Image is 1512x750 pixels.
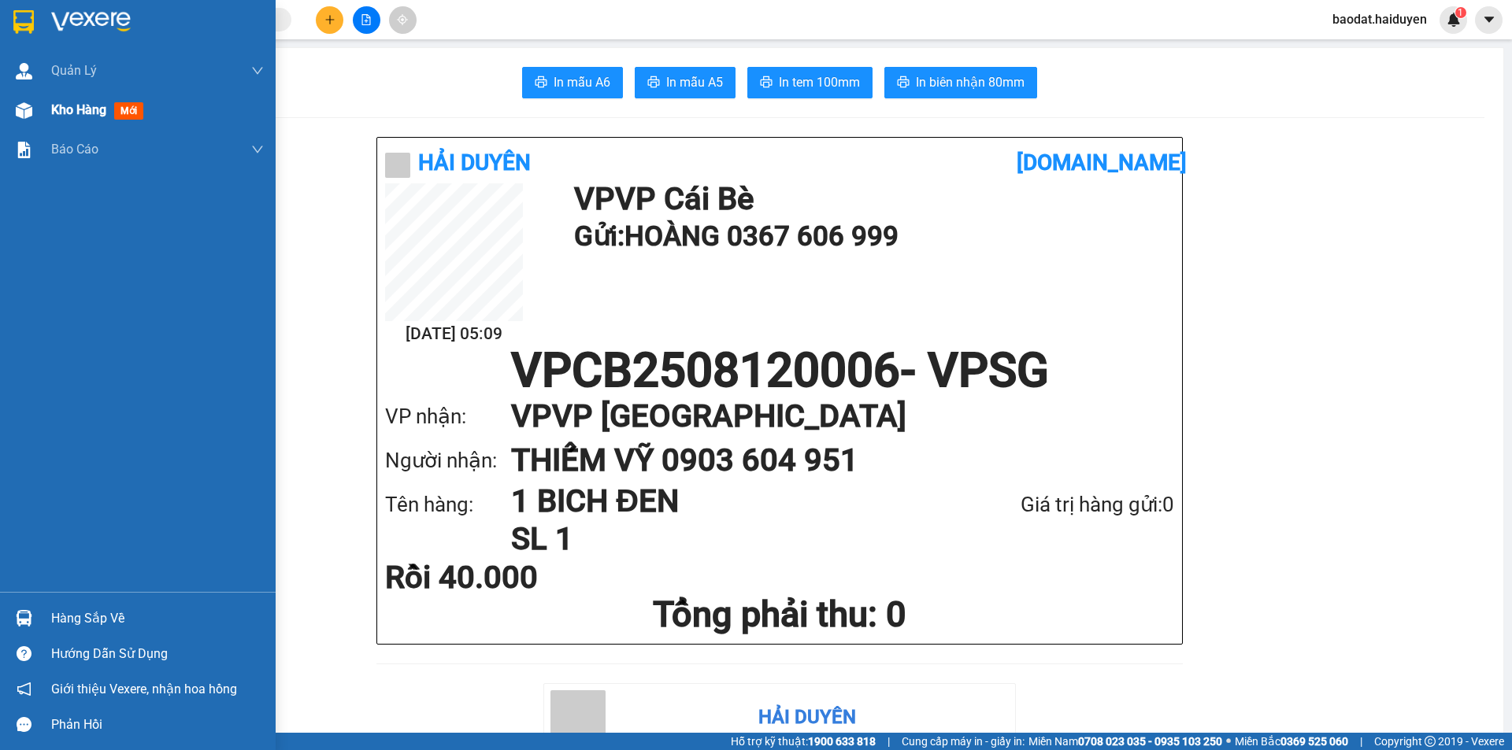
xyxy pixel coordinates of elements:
[51,102,106,117] span: Kho hàng
[902,733,1025,750] span: Cung cấp máy in - giấy in:
[884,67,1037,98] button: printerIn biên nhận 80mm
[758,703,856,733] div: Hải Duyên
[1017,150,1187,175] b: [DOMAIN_NAME]
[251,143,264,156] span: down
[897,76,910,91] span: printer
[666,72,723,92] span: In mẫu A5
[574,215,1166,258] h1: Gửi: HOÀNG 0367 606 999
[17,682,31,696] span: notification
[1455,7,1466,18] sup: 1
[1280,735,1348,748] strong: 0369 525 060
[251,65,264,77] span: down
[731,733,876,750] span: Hỗ trợ kỹ thuật:
[779,72,860,92] span: In tem 100mm
[574,183,1166,215] h1: VP VP Cái Bè
[1447,13,1461,27] img: icon-new-feature
[1226,738,1231,744] span: ⚪️
[535,76,547,91] span: printer
[747,67,873,98] button: printerIn tem 100mm
[51,61,97,80] span: Quản Lý
[511,482,937,520] h1: 1 BICH ĐEN
[51,679,237,699] span: Giới thiệu Vexere, nhận hoa hồng
[361,14,372,25] span: file-add
[1078,735,1222,748] strong: 0708 023 035 - 0935 103 250
[937,489,1174,521] div: Giá trị hàng gửi: 0
[16,63,32,79] img: warehouse-icon
[1425,736,1436,747] span: copyright
[16,102,32,119] img: warehouse-icon
[16,610,32,626] img: warehouse-icon
[17,717,31,732] span: message
[389,6,417,34] button: aim
[1235,733,1348,750] span: Miền Bắc
[385,445,511,477] div: Người nhận:
[12,102,126,120] div: 40.000
[51,713,264,737] div: Phản hồi
[554,72,610,92] span: In mẫu A6
[385,321,523,347] h2: [DATE] 05:09
[888,733,890,750] span: |
[135,70,295,92] div: 0903604951
[635,67,736,98] button: printerIn mẫu A5
[522,67,623,98] button: printerIn mẫu A6
[1028,733,1222,750] span: Miền Nam
[135,51,295,70] div: THIẾM VỸ
[51,642,264,666] div: Hướng dẫn sử dụng
[13,10,34,34] img: logo-vxr
[1482,13,1496,27] span: caret-down
[1320,9,1440,29] span: baodat.haiduyen
[12,103,38,120] span: Rồi :
[114,102,143,120] span: mới
[647,76,660,91] span: printer
[13,15,38,31] span: Gửi:
[385,489,511,521] div: Tên hàng:
[397,14,408,25] span: aim
[511,394,1143,438] h1: VP VP [GEOGRAPHIC_DATA]
[1360,733,1362,750] span: |
[16,142,32,158] img: solution-icon
[1458,7,1463,18] span: 1
[916,72,1025,92] span: In biên nhận 80mm
[385,562,646,593] div: Rồi 40.000
[51,607,264,630] div: Hàng sắp về
[385,593,1174,636] h1: Tổng phải thu: 0
[13,51,124,73] div: 0367606999
[13,32,124,51] div: HOÀNG
[511,438,1143,482] h1: THIẾM VỸ 0903 604 951
[135,15,172,31] span: Nhận:
[760,76,773,91] span: printer
[385,347,1174,394] h1: VPCB2508120006 - VPSG
[511,520,937,558] h1: SL 1
[418,150,531,175] b: Hải Duyên
[324,14,335,25] span: plus
[1475,6,1503,34] button: caret-down
[51,139,98,159] span: Báo cáo
[13,13,124,32] div: VP Cái Bè
[385,401,511,433] div: VP nhận:
[17,646,31,661] span: question-circle
[316,6,343,34] button: plus
[808,735,876,748] strong: 1900 633 818
[353,6,380,34] button: file-add
[135,13,295,51] div: VP [GEOGRAPHIC_DATA]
